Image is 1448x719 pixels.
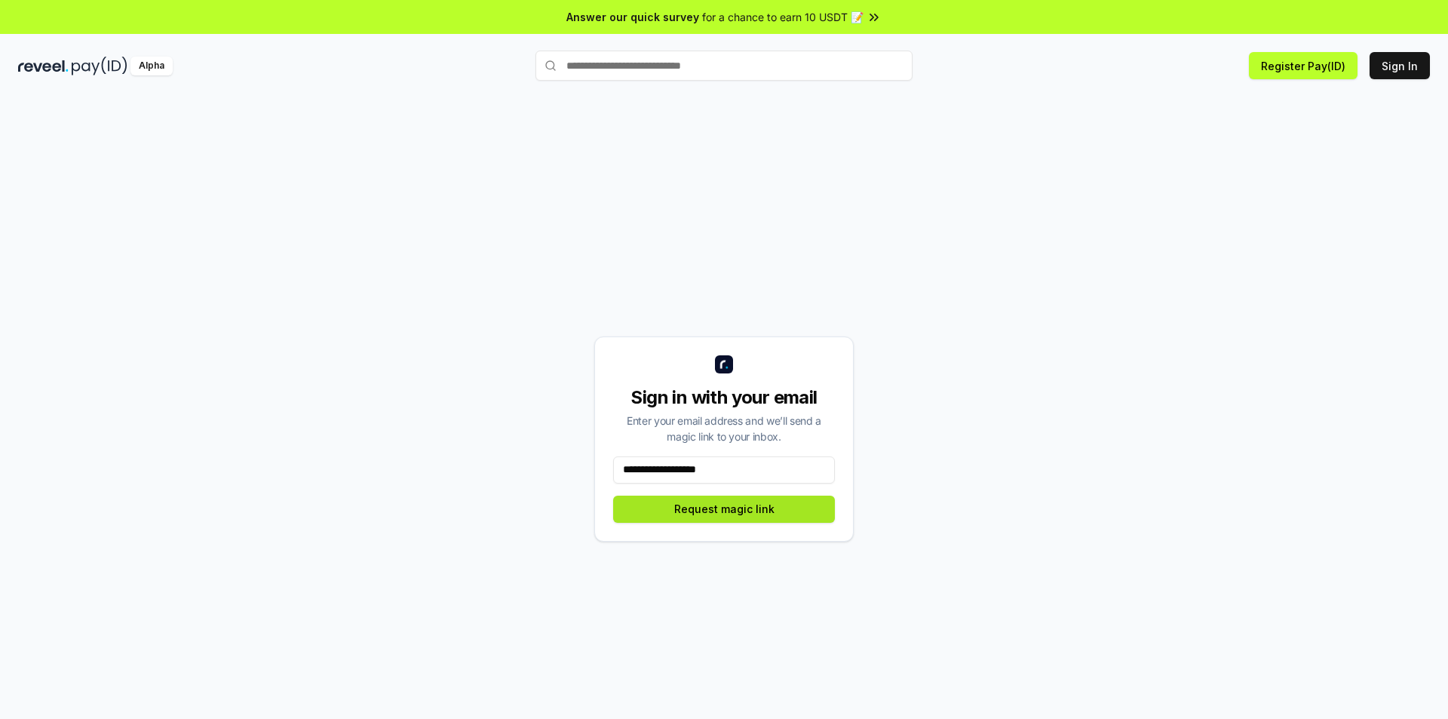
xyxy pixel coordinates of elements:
[613,413,835,444] div: Enter your email address and we’ll send a magic link to your inbox.
[613,496,835,523] button: Request magic link
[1370,52,1430,79] button: Sign In
[613,386,835,410] div: Sign in with your email
[18,57,69,75] img: reveel_dark
[1249,52,1357,79] button: Register Pay(ID)
[566,9,699,25] span: Answer our quick survey
[72,57,127,75] img: pay_id
[130,57,173,75] div: Alpha
[715,355,733,373] img: logo_small
[702,9,864,25] span: for a chance to earn 10 USDT 📝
